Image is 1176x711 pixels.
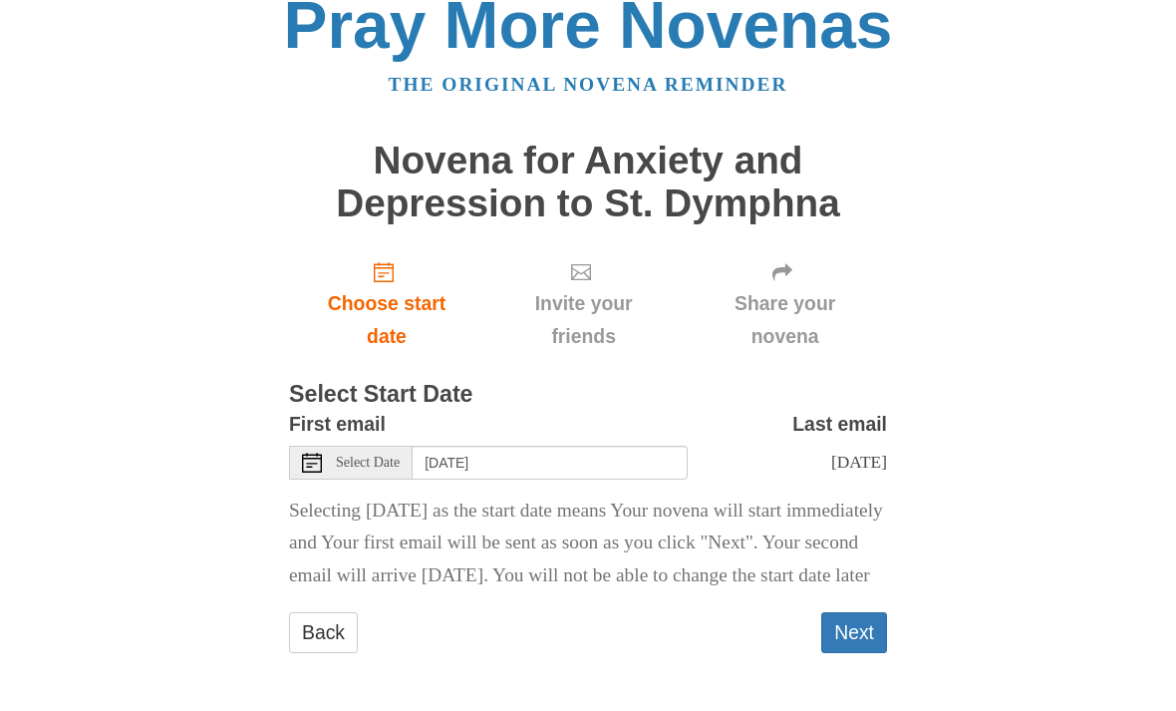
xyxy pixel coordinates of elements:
h3: Select Start Date [289,382,887,408]
a: Back [289,612,358,653]
a: Choose start date [289,244,484,363]
span: Select Date [336,456,400,470]
div: Click "Next" to confirm your start date first. [683,244,887,363]
span: [DATE] [831,452,887,472]
div: Click "Next" to confirm your start date first. [484,244,683,363]
span: Share your novena [703,287,867,353]
span: Choose start date [309,287,464,353]
button: Next [821,612,887,653]
input: Use the arrow keys to pick a date [413,446,688,480]
label: First email [289,408,386,441]
p: Selecting [DATE] as the start date means Your novena will start immediately and Your first email ... [289,495,887,593]
label: Last email [792,408,887,441]
a: The original novena reminder [389,74,788,95]
span: Invite your friends [504,287,663,353]
h1: Novena for Anxiety and Depression to St. Dymphna [289,140,887,224]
